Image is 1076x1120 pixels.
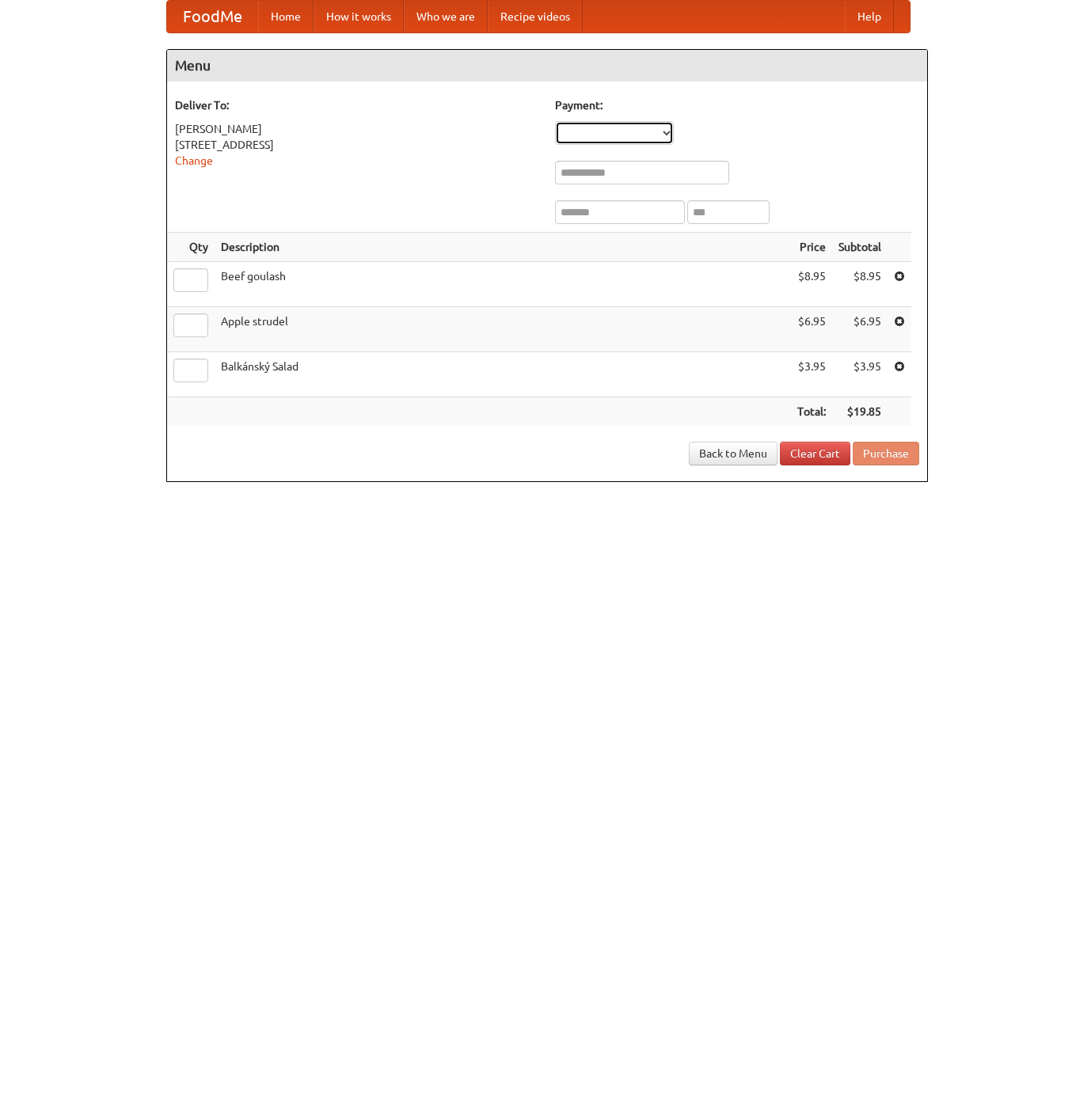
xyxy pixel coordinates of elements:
a: How it works [314,1,404,32]
td: $6.95 [832,307,888,352]
th: Total: [791,397,832,427]
td: Beef goulash [215,262,791,307]
div: [PERSON_NAME] [175,121,539,137]
th: Description [215,233,791,262]
th: Qty [167,233,215,262]
a: Who we are [404,1,488,32]
td: $8.95 [791,262,832,307]
td: $6.95 [791,307,832,352]
a: FoodMe [167,1,258,32]
td: Apple strudel [215,307,791,352]
th: Subtotal [832,233,888,262]
h4: Menu [167,50,927,82]
h5: Deliver To: [175,97,539,113]
a: Back to Menu [689,442,778,465]
th: Price [791,233,832,262]
a: Recipe videos [488,1,583,32]
td: $3.95 [832,352,888,397]
td: $8.95 [832,262,888,307]
a: Clear Cart [780,442,850,465]
a: Help [845,1,894,32]
button: Purchase [853,442,919,465]
th: $19.85 [832,397,888,427]
a: Home [258,1,314,32]
td: Balkánský Salad [215,352,791,397]
h5: Payment: [555,97,919,113]
a: Change [175,154,213,167]
td: $3.95 [791,352,832,397]
div: [STREET_ADDRESS] [175,137,539,153]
